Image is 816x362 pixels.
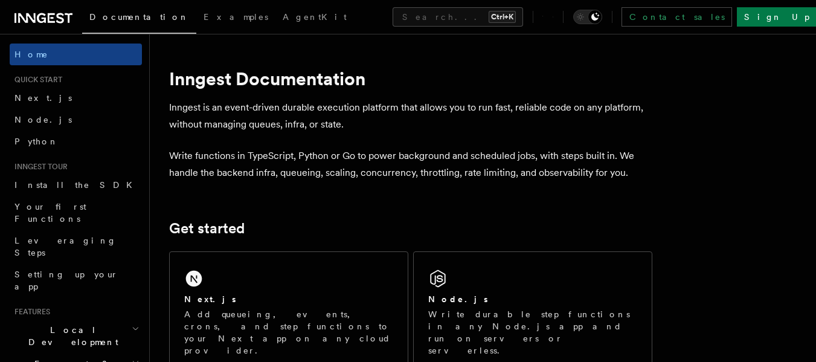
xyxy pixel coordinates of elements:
span: Your first Functions [14,202,86,224]
a: Contact sales [622,7,732,27]
p: Write durable step functions in any Node.js app and run on servers or serverless. [428,308,637,357]
h2: Next.js [184,293,236,305]
p: Inngest is an event-driven durable execution platform that allows you to run fast, reliable code ... [169,99,652,133]
button: Toggle dark mode [573,10,602,24]
span: Setting up your app [14,270,118,291]
a: Examples [196,4,275,33]
span: Features [10,307,50,317]
p: Add queueing, events, crons, and step functions to your Next app on any cloud provider. [184,308,393,357]
p: Write functions in TypeScript, Python or Go to power background and scheduled jobs, with steps bu... [169,147,652,181]
a: Node.js [10,109,142,131]
button: Local Development [10,319,142,353]
span: Leveraging Steps [14,236,117,257]
h1: Inngest Documentation [169,68,652,89]
span: Node.js [14,115,72,124]
a: Get started [169,220,245,237]
span: Quick start [10,75,62,85]
span: Documentation [89,12,189,22]
span: Install the SDK [14,180,140,190]
h2: Node.js [428,293,488,305]
a: Python [10,131,142,152]
a: Leveraging Steps [10,230,142,263]
span: Examples [204,12,268,22]
button: Search...Ctrl+K [393,7,523,27]
a: Home [10,44,142,65]
a: Setting up your app [10,263,142,297]
kbd: Ctrl+K [489,11,516,23]
span: AgentKit [283,12,347,22]
a: Documentation [82,4,196,34]
a: Your first Functions [10,196,142,230]
span: Python [14,137,59,146]
span: Inngest tour [10,162,68,172]
a: AgentKit [275,4,354,33]
a: Next.js [10,87,142,109]
span: Next.js [14,93,72,103]
span: Local Development [10,324,132,348]
a: Install the SDK [10,174,142,196]
span: Home [14,48,48,60]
